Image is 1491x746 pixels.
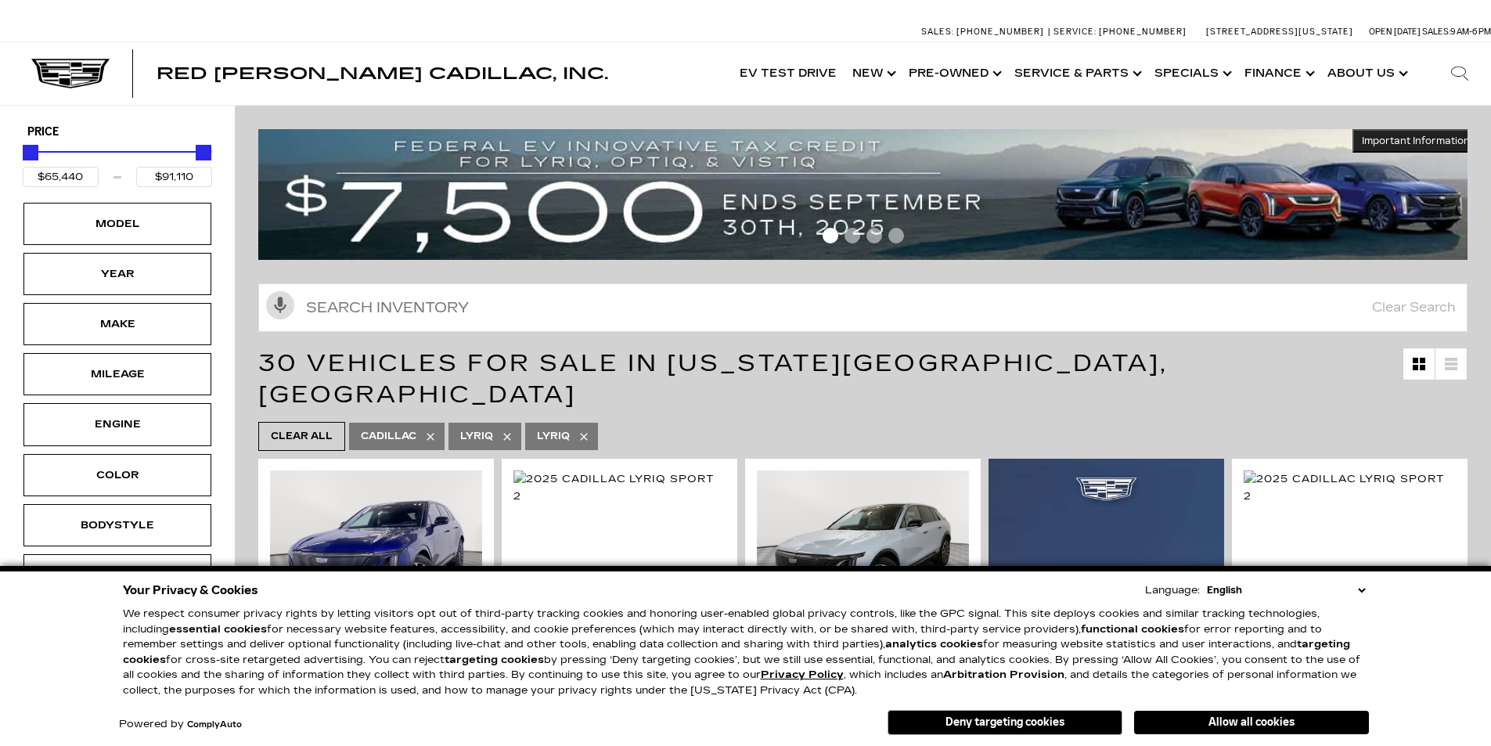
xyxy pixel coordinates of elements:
strong: functional cookies [1081,623,1184,636]
button: Allow all cookies [1134,711,1369,734]
a: Specials [1147,42,1237,105]
input: Maximum [136,167,212,187]
span: Go to slide 3 [866,228,882,243]
div: Price [23,139,212,187]
div: MileageMileage [23,353,211,395]
p: We respect consumer privacy rights by letting visitors opt out of third-party tracking cookies an... [123,607,1369,698]
svg: Click to toggle on voice search [266,291,294,319]
input: Minimum [23,167,99,187]
span: [PHONE_NUMBER] [956,27,1044,37]
img: 2025 Cadillac LYRIQ Sport 2 [1244,470,1456,505]
a: New [845,42,901,105]
div: Mileage [78,366,157,383]
strong: analytics cookies [885,638,983,650]
a: Pre-Owned [901,42,1007,105]
a: EV Test Drive [732,42,845,105]
strong: Arbitration Provision [943,669,1064,681]
img: 2025 Cadillac LYRIQ Sport 2 [757,470,969,629]
div: Minimum Price [23,145,38,160]
div: Maximum Price [196,145,211,160]
div: Color [78,467,157,484]
h5: Price [27,125,207,139]
a: ComplyAuto [187,720,242,730]
div: Engine [78,416,157,433]
span: Service: [1053,27,1097,37]
div: Bodystyle [78,517,157,534]
div: Year [78,265,157,283]
span: Cadillac [361,427,416,446]
a: Service: [PHONE_NUMBER] [1048,27,1190,36]
div: YearYear [23,253,211,295]
strong: essential cookies [169,623,267,636]
div: ModelModel [23,203,211,245]
input: Search Inventory [258,283,1468,332]
a: Service & Parts [1007,42,1147,105]
span: Sales: [921,27,954,37]
div: Model [78,215,157,232]
select: Language Select [1203,582,1369,598]
span: 9 AM-6 PM [1450,27,1491,37]
span: Important Information [1362,135,1470,147]
span: Open [DATE] [1369,27,1421,37]
span: Sales: [1422,27,1450,37]
button: Important Information [1352,129,1479,153]
img: 2025 Cadillac LYRIQ Sport 1 [270,470,482,629]
span: Go to slide 1 [823,228,838,243]
div: TrimTrim [23,554,211,596]
a: [STREET_ADDRESS][US_STATE] [1206,27,1353,37]
span: Go to slide 2 [845,228,860,243]
img: vrp-tax-ending-august-version [258,129,1479,260]
button: Deny targeting cookies [888,710,1122,735]
span: Red [PERSON_NAME] Cadillac, Inc. [157,64,608,83]
span: Go to slide 4 [888,228,904,243]
a: Privacy Policy [761,669,844,681]
span: LYRIQ [537,427,570,446]
strong: targeting cookies [445,654,544,666]
div: EngineEngine [23,403,211,445]
div: Language: [1145,586,1200,596]
span: 30 Vehicles for Sale in [US_STATE][GEOGRAPHIC_DATA], [GEOGRAPHIC_DATA] [258,349,1168,409]
div: Powered by [119,719,242,730]
img: 2025 Cadillac LYRIQ Sport 2 [513,470,726,505]
span: Clear All [271,427,333,446]
a: Red [PERSON_NAME] Cadillac, Inc. [157,66,608,81]
span: Your Privacy & Cookies [123,579,258,601]
div: Make [78,315,157,333]
a: Finance [1237,42,1320,105]
span: [PHONE_NUMBER] [1099,27,1187,37]
a: Sales: [PHONE_NUMBER] [921,27,1048,36]
div: MakeMake [23,303,211,345]
a: About Us [1320,42,1413,105]
img: Cadillac Dark Logo with Cadillac White Text [31,59,110,88]
span: Lyriq [460,427,493,446]
strong: targeting cookies [123,638,1350,666]
div: ColorColor [23,454,211,496]
div: BodystyleBodystyle [23,504,211,546]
